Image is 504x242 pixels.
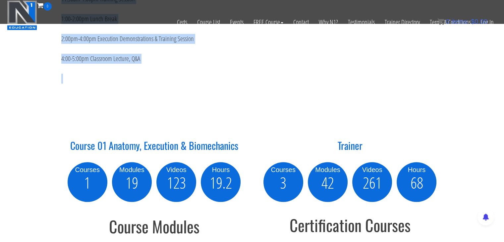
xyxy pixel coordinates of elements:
a: Testimonials [343,11,380,34]
a: Trainer Directory [380,11,425,34]
a: Certs [172,11,192,34]
img: icon11.png [437,18,444,25]
span: 68 [410,175,423,191]
div: Videos [156,165,196,175]
span: 0 [43,2,52,11]
span: items: [451,18,469,25]
a: Events [225,11,249,34]
div: Courses [263,165,303,175]
a: Contact [288,11,314,34]
span: 123 [167,175,186,191]
a: Course List [192,11,225,34]
span: 261 [363,175,382,191]
a: Log In [476,11,499,34]
span: 42 [321,175,334,191]
span: 3 [280,175,286,191]
span: $ [471,18,475,25]
p: 2:00pm-4:00pm Execution Demonstrations & Training Session [61,34,443,44]
span: 0 [446,18,449,25]
img: n1-education [7,0,37,30]
div: Courses [68,165,107,175]
a: FREE Course [249,11,288,34]
div: Modules [308,165,348,175]
div: Hours [397,165,436,175]
span: 19.2 [210,175,232,191]
a: 0 [37,1,52,10]
div: Hours [201,165,241,175]
span: 1 [84,175,90,191]
a: Why N1? [314,11,343,34]
h2: Certification Courses [265,216,435,234]
a: 0 items: $0.00 [437,18,487,25]
span: 19 [126,175,138,191]
p: 4:00-5:00pm Classroom Lecture, Q&A [61,54,443,64]
div: Videos [352,165,392,175]
div: Modules [112,165,152,175]
h2: Trainer [257,140,443,159]
h2: Course 01 Anatomy, Execution & Biomechanics [61,140,247,159]
a: Terms & Conditions [425,11,476,34]
bdi: 0.00 [471,18,487,25]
